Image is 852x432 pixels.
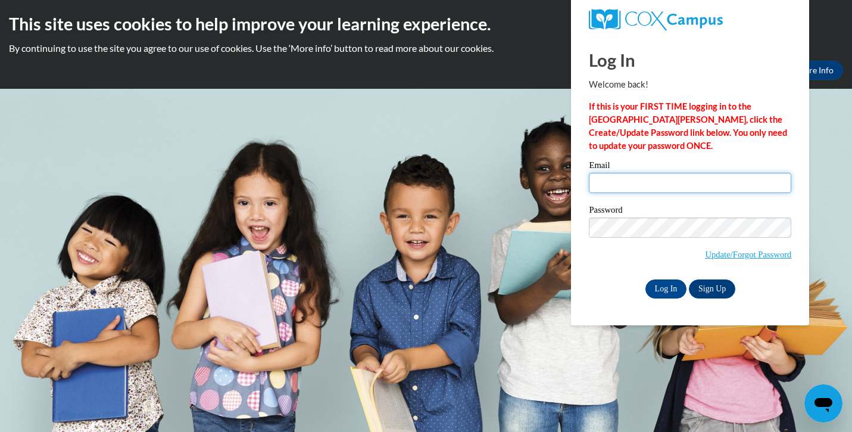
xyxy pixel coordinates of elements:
[705,250,791,259] a: Update/Forgot Password
[804,384,842,422] iframe: Button to launch messaging window
[589,101,787,151] strong: If this is your FIRST TIME logging in to the [GEOGRAPHIC_DATA][PERSON_NAME], click the Create/Upd...
[589,48,791,72] h1: Log In
[689,279,735,299] a: Sign Up
[589,9,791,30] a: COX Campus
[9,42,843,55] p: By continuing to use the site you agree to our use of cookies. Use the ‘More info’ button to read...
[589,206,791,217] label: Password
[645,279,687,299] input: Log In
[9,12,843,36] h2: This site uses cookies to help improve your learning experience.
[589,9,722,30] img: COX Campus
[787,61,843,80] a: More Info
[589,161,791,173] label: Email
[589,78,791,91] p: Welcome back!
